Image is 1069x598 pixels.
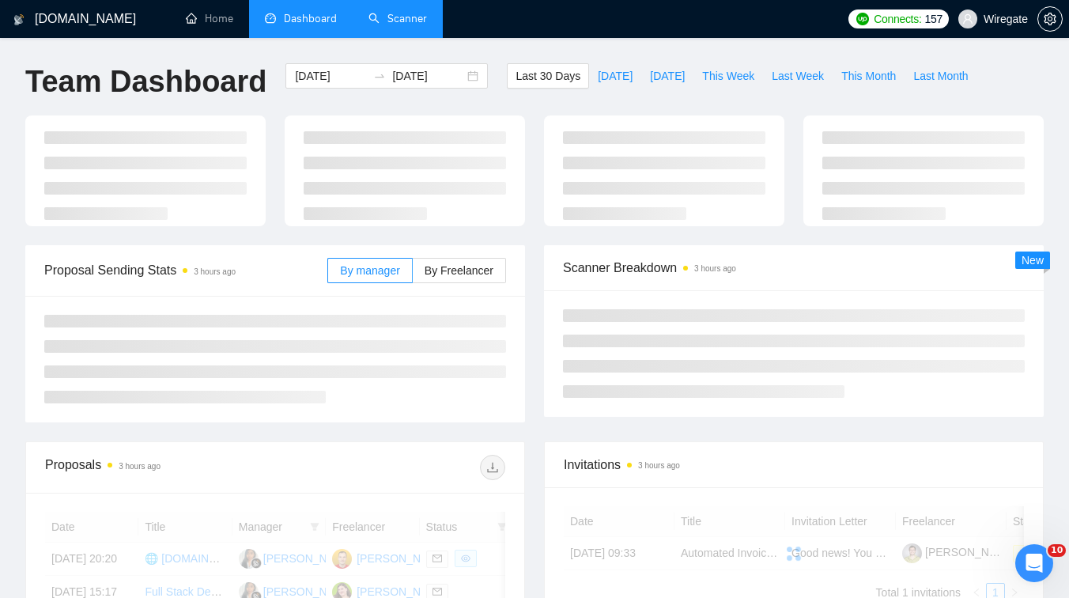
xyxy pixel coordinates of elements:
button: setting [1037,6,1063,32]
div: Proposals [45,455,275,480]
span: This Week [702,67,754,85]
button: [DATE] [589,63,641,89]
button: Last 30 Days [507,63,589,89]
time: 3 hours ago [694,264,736,273]
a: homeHome [186,12,233,25]
span: setting [1038,13,1062,25]
span: to [373,70,386,82]
button: This Week [693,63,763,89]
img: logo [13,7,25,32]
span: Proposal Sending Stats [44,260,327,280]
span: Last 30 Days [516,67,580,85]
a: setting [1037,13,1063,25]
span: New [1022,254,1044,267]
input: End date [392,67,464,85]
time: 3 hours ago [194,267,236,276]
img: upwork-logo.png [856,13,869,25]
span: Last Week [772,67,824,85]
span: Connects: [874,10,921,28]
a: searchScanner [368,12,427,25]
button: Last Week [763,63,833,89]
input: Start date [295,67,367,85]
span: 157 [925,10,942,28]
span: Last Month [913,67,968,85]
span: dashboard [265,13,276,24]
button: [DATE] [641,63,693,89]
iframe: Intercom live chat [1015,544,1053,582]
time: 3 hours ago [119,462,161,471]
span: user [962,13,973,25]
button: Last Month [905,63,976,89]
time: 3 hours ago [638,461,680,470]
span: By manager [340,264,399,277]
span: Dashboard [284,12,337,25]
button: This Month [833,63,905,89]
span: Invitations [564,455,1024,475]
span: Scanner Breakdown [563,258,1025,278]
span: By Freelancer [425,264,493,277]
span: This Month [841,67,896,85]
span: [DATE] [598,67,633,85]
span: swap-right [373,70,386,82]
span: [DATE] [650,67,685,85]
span: 10 [1048,544,1066,557]
h1: Team Dashboard [25,63,266,100]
